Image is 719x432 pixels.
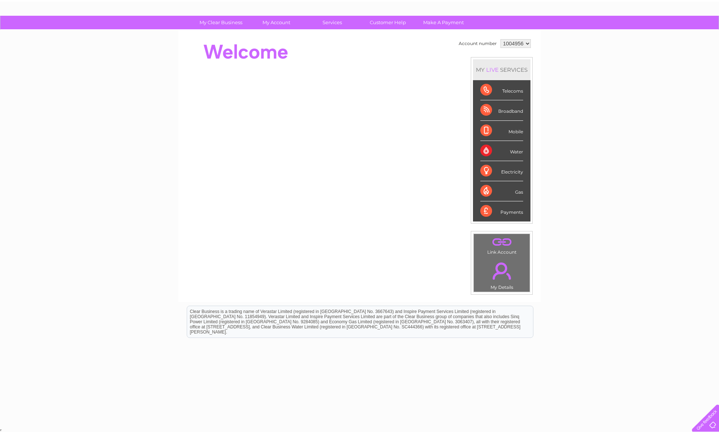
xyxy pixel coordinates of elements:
[480,80,523,100] div: Telecoms
[473,234,530,257] td: Link Account
[670,31,688,37] a: Contact
[485,66,500,73] div: LIVE
[473,256,530,292] td: My Details
[476,236,528,249] a: .
[480,161,523,181] div: Electricity
[480,121,523,141] div: Mobile
[629,31,651,37] a: Telecoms
[457,37,499,50] td: Account number
[187,4,533,36] div: Clear Business is a trading name of Verastar Limited (registered in [GEOGRAPHIC_DATA] No. 3667643...
[480,141,523,161] div: Water
[246,16,307,29] a: My Account
[608,31,625,37] a: Energy
[590,31,604,37] a: Water
[655,31,666,37] a: Blog
[302,16,362,29] a: Services
[480,100,523,120] div: Broadband
[476,258,528,284] a: .
[480,201,523,221] div: Payments
[581,4,632,13] a: 0333 014 3131
[480,181,523,201] div: Gas
[413,16,474,29] a: Make A Payment
[473,59,530,80] div: MY SERVICES
[358,16,418,29] a: Customer Help
[191,16,251,29] a: My Clear Business
[25,19,63,41] img: logo.png
[695,31,712,37] a: Log out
